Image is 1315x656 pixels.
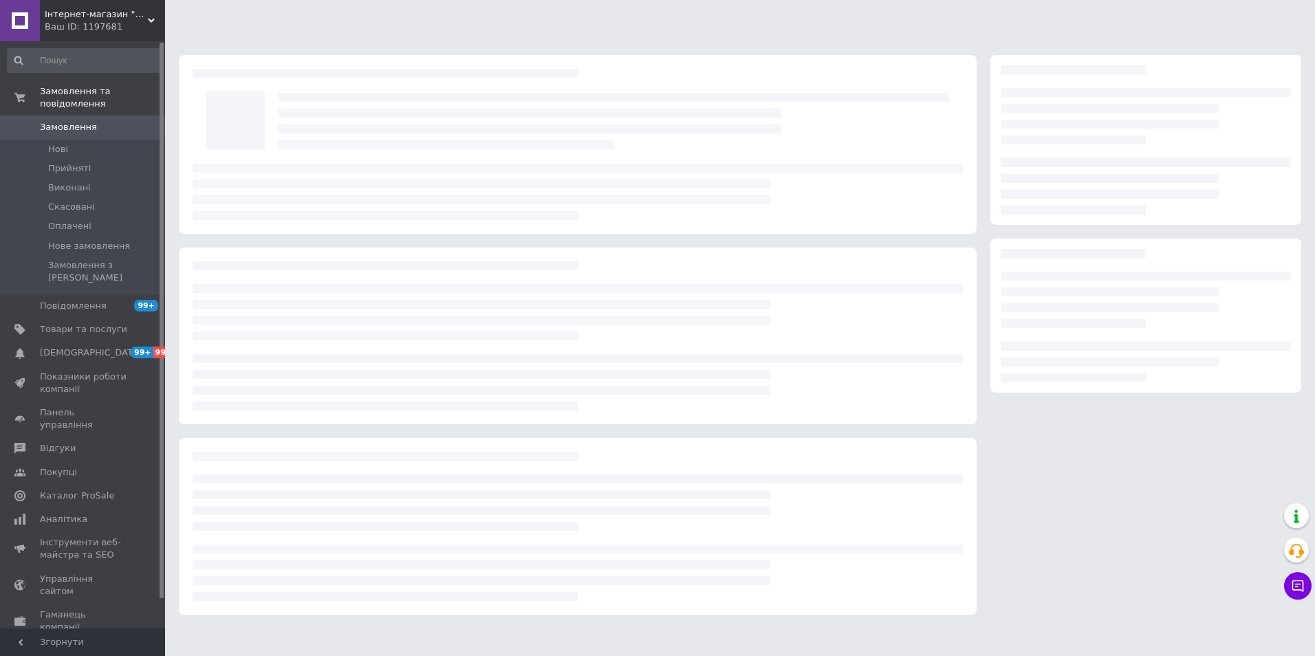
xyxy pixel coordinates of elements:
span: Панель управління [40,406,127,431]
button: Чат з покупцем [1284,572,1312,600]
span: Відгуки [40,442,76,455]
span: Нове замовлення [48,240,130,252]
span: [DEMOGRAPHIC_DATA] [40,347,142,359]
span: 99+ [153,347,176,358]
span: 99+ [134,300,158,311]
span: Замовлення [40,121,97,133]
span: Скасовані [48,201,95,213]
span: 99+ [131,347,153,358]
span: Нові [48,143,68,155]
span: Прийняті [48,162,91,175]
span: Замовлення та повідомлення [40,85,165,110]
span: Аналітика [40,513,87,525]
span: Замовлення з [PERSON_NAME] [48,259,161,284]
input: Пошук [7,48,162,73]
span: Показники роботи компанії [40,371,127,395]
div: Ваш ID: 1197681 [45,21,165,33]
span: Покупці [40,466,77,479]
span: Оплачені [48,220,91,232]
span: Інструменти веб-майстра та SEO [40,536,127,561]
span: Виконані [48,182,91,194]
span: Повідомлення [40,300,107,312]
span: Товари та послуги [40,323,127,336]
span: Гаманець компанії [40,609,127,633]
span: Управління сайтом [40,573,127,598]
span: Каталог ProSale [40,490,114,502]
span: Інтернет-магазин "ЗАКУПИСЬ" [45,8,148,21]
